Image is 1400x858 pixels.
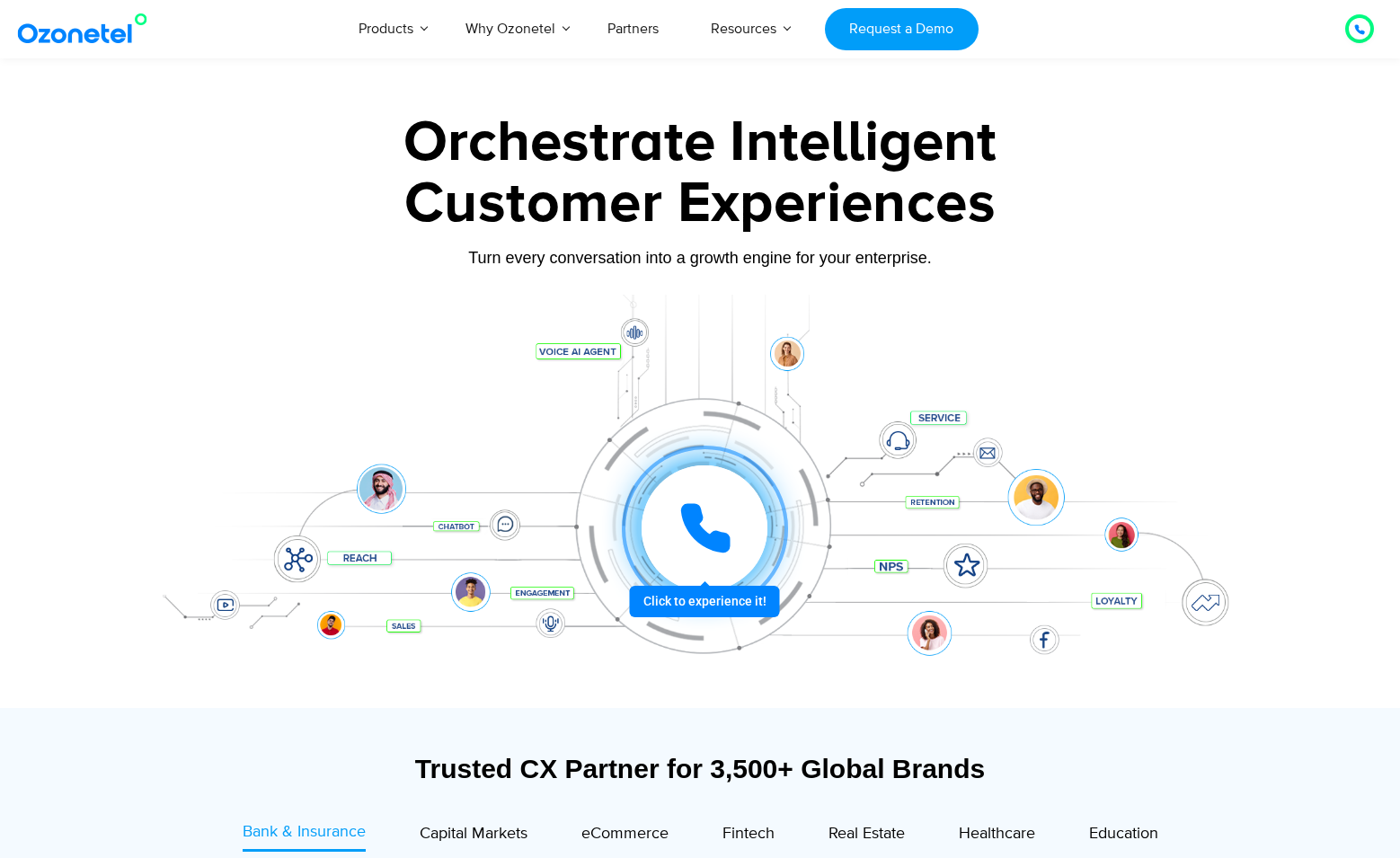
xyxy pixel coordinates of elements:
[828,820,905,852] a: Real Estate
[243,822,366,842] span: Bank & Insurance
[959,824,1035,844] span: Healthcare
[138,114,1262,172] div: Orchestrate Intelligent
[420,824,527,844] span: Capital Markets
[138,248,1262,268] div: Turn every conversation into a growth engine for your enterprise.
[959,820,1035,852] a: Healthcare
[147,753,1253,784] div: Trusted CX Partner for 3,500+ Global Brands
[581,824,669,844] span: eCommerce
[825,8,979,50] a: Request a Demo
[138,161,1262,247] div: Customer Experiences
[1089,820,1158,852] a: Education
[420,820,527,852] a: Capital Markets
[722,824,775,844] span: Fintech
[243,820,366,852] a: Bank & Insurance
[1089,824,1158,844] span: Education
[828,824,905,844] span: Real Estate
[722,820,775,852] a: Fintech
[581,820,669,852] a: eCommerce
